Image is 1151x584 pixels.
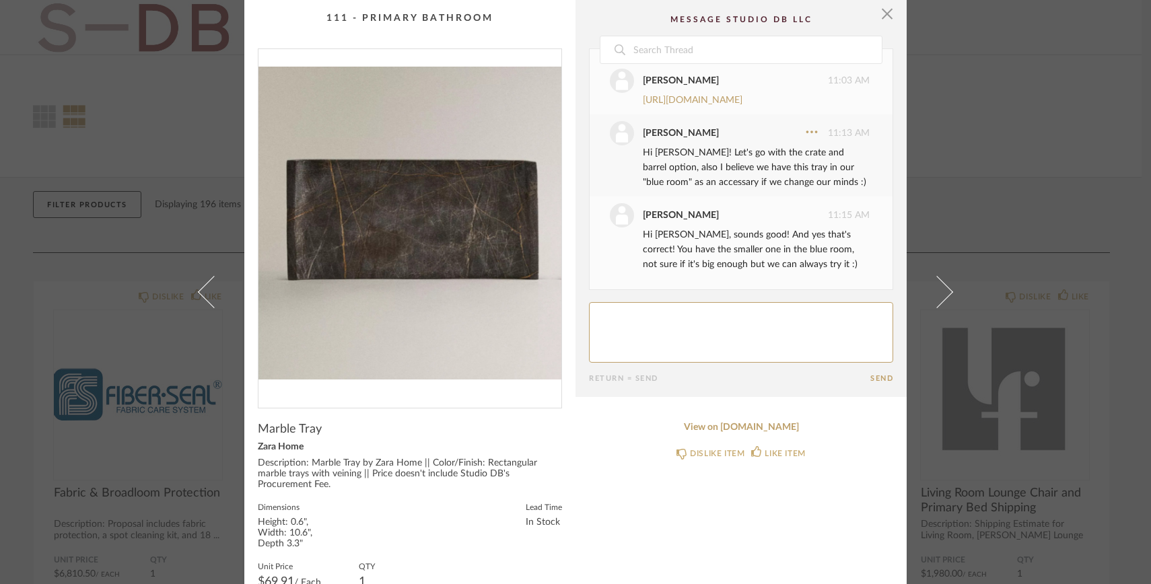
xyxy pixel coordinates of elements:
[643,126,719,141] div: [PERSON_NAME]
[610,203,870,227] div: 11:15 AM
[643,208,719,223] div: [PERSON_NAME]
[589,374,870,383] div: Return = Send
[258,501,339,512] label: Dimensions
[526,501,562,512] label: Lead Time
[526,517,562,528] div: In Stock
[870,374,893,383] button: Send
[690,447,744,460] div: DISLIKE ITEM
[643,96,742,105] a: [URL][DOMAIN_NAME]
[610,121,870,145] div: 11:13 AM
[643,145,870,190] div: Hi [PERSON_NAME]! Let's go with the crate and barrel option, also I believe we have this tray in ...
[359,560,375,571] label: QTY
[258,458,562,490] div: Description: Marble Tray by Zara Home || Color/Finish: Rectangular marble trays with veining || P...
[643,73,719,88] div: [PERSON_NAME]
[643,227,870,272] div: Hi [PERSON_NAME], sounds good! And yes that's correct! You have the smaller one in the blue room,...
[589,422,893,433] a: View on [DOMAIN_NAME]
[765,447,805,460] div: LIKE ITEM
[258,560,321,571] label: Unit Price
[632,36,882,63] input: Search Thread
[258,49,561,397] div: 0
[258,49,561,397] img: c8016eb1-f894-49cb-b6e1-d4a8fa2466e8_1000x1000.jpg
[258,442,562,453] div: Zara Home
[258,422,322,437] span: Marble Tray
[610,69,870,93] div: 11:03 AM
[258,517,339,550] div: Height: 0.6", Width: 10.6", Depth 3.3"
